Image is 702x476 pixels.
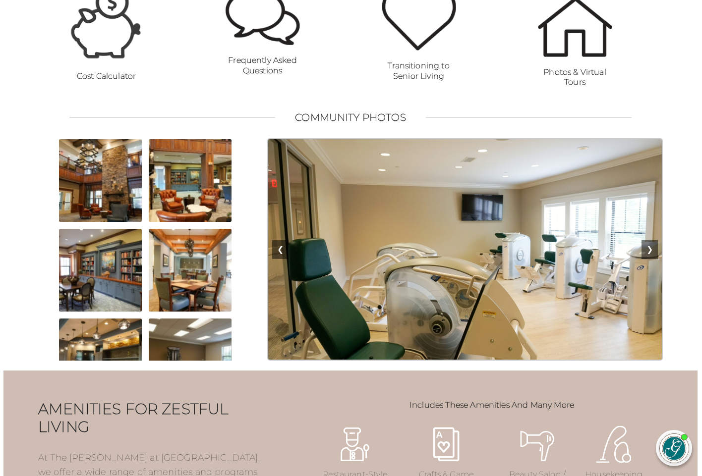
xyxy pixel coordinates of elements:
img: Housekeeping [594,424,634,464]
img: Crafts & Game Rooms [426,424,466,464]
img: Restaurant-Style Dining [335,424,375,464]
h2: Amenities for Zestful Living [38,400,266,436]
button: Previous Image [272,240,289,259]
img: avatar [660,434,689,463]
h2: Community Photos [295,111,406,123]
strong: Photos & Virtual Tours [543,67,606,87]
img: Beauty Salon / Barber [518,424,557,464]
button: Next Image [642,240,658,259]
strong: Transitioning to Senior Living [388,61,450,81]
strong: Frequently Asked Questions [228,55,297,75]
strong: Cost Calculator [77,71,136,81]
h3: Includes These Amenities And Many More [321,400,663,410]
